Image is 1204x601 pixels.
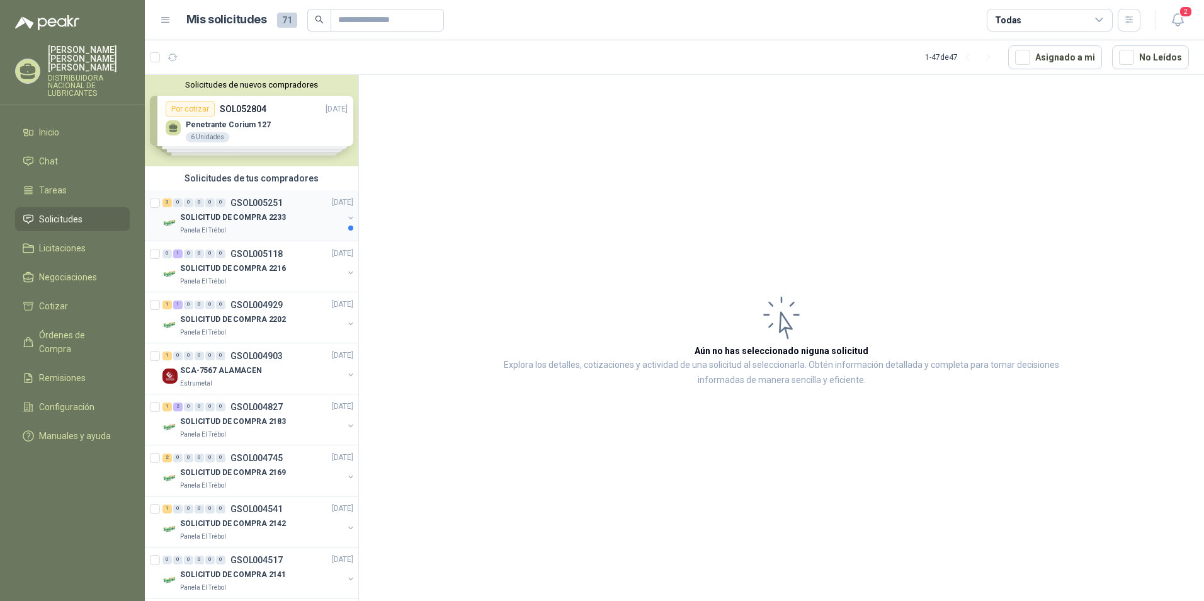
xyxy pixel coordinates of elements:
div: 0 [205,352,215,360]
div: 0 [205,198,215,207]
a: Configuración [15,395,130,419]
div: 0 [195,198,204,207]
p: SOLICITUD DE COMPRA 2141 [180,570,286,581]
div: 0 [216,556,225,564]
div: 0 [205,249,215,258]
div: 1 [173,300,183,309]
p: SOLICITUD DE COMPRA 2169 [180,467,286,479]
h1: Mis solicitudes [186,11,267,29]
div: 0 [184,300,193,309]
span: Configuración [39,400,94,414]
div: 0 [216,505,225,513]
p: GSOL004827 [230,403,283,411]
a: 2 0 0 0 0 0 GSOL004745[DATE] Company LogoSOLICITUD DE COMPRA 2169Panela El Trébol [162,450,356,491]
img: Company Logo [162,522,178,537]
div: 0 [162,556,172,564]
button: No Leídos [1112,45,1189,69]
div: 0 [184,556,193,564]
a: 1 0 0 0 0 0 GSOL004903[DATE] Company LogoSCA-7567 ALAMACENEstrumetal [162,348,356,389]
p: SOLICITUD DE COMPRA 2216 [180,263,286,275]
a: Chat [15,149,130,173]
p: GSOL005118 [230,249,283,258]
a: 1 0 0 0 0 0 GSOL004541[DATE] Company LogoSOLICITUD DE COMPRA 2142Panela El Trébol [162,501,356,542]
p: Panela El Trébol [180,226,226,236]
div: 0 [173,505,183,513]
div: 0 [173,454,183,462]
p: SCA-7567 ALAMACEN [180,365,262,377]
img: Company Logo [162,369,178,384]
div: 0 [205,556,215,564]
div: 0 [184,352,193,360]
span: 2 [1179,6,1193,18]
img: Company Logo [162,318,178,333]
img: Logo peakr [15,15,79,30]
p: [PERSON_NAME] [PERSON_NAME] [PERSON_NAME] [48,45,130,72]
span: Tareas [39,183,67,197]
div: 1 [162,505,172,513]
a: Tareas [15,178,130,202]
img: Company Logo [162,266,178,282]
img: Company Logo [162,573,178,588]
div: 0 [205,300,215,309]
div: 0 [195,556,204,564]
p: [DATE] [332,554,353,566]
div: 0 [184,454,193,462]
div: 0 [184,198,193,207]
p: GSOL004541 [230,505,283,513]
img: Company Logo [162,471,178,486]
span: Licitaciones [39,241,86,255]
div: 0 [184,249,193,258]
a: Remisiones [15,366,130,390]
a: 1 2 0 0 0 0 GSOL004827[DATE] Company LogoSOLICITUD DE COMPRA 2183Panela El Trébol [162,399,356,440]
p: GSOL004903 [230,352,283,360]
span: search [315,15,324,24]
div: 0 [216,403,225,411]
a: Órdenes de Compra [15,323,130,361]
img: Company Logo [162,215,178,231]
p: GSOL005251 [230,198,283,207]
p: [DATE] [332,248,353,260]
div: Solicitudes de tus compradores [145,166,358,190]
a: 1 1 0 0 0 0 GSOL004929[DATE] Company LogoSOLICITUD DE COMPRA 2202Panela El Trébol [162,297,356,338]
div: 0 [205,403,215,411]
div: 0 [195,300,204,309]
p: SOLICITUD DE COMPRA 2142 [180,518,286,530]
a: Inicio [15,120,130,144]
span: Solicitudes [39,212,82,226]
p: Panela El Trébol [180,583,226,593]
div: 3 [162,198,172,207]
div: 0 [216,454,225,462]
p: SOLICITUD DE COMPRA 2183 [180,416,286,428]
span: Inicio [39,125,59,139]
div: Solicitudes de nuevos compradoresPor cotizarSOL052804[DATE] Penetrante Corium 1276 UnidadesPor co... [145,75,358,166]
div: 0 [195,454,204,462]
div: 0 [162,249,172,258]
span: Órdenes de Compra [39,328,118,356]
a: Licitaciones [15,236,130,260]
div: 0 [173,352,183,360]
div: 0 [173,556,183,564]
p: SOLICITUD DE COMPRA 2233 [180,212,286,224]
div: 0 [195,403,204,411]
p: DISTRIBUIDORA NACIONAL DE LUBRICANTES [48,74,130,97]
div: 0 [195,352,204,360]
a: Solicitudes [15,207,130,231]
div: 2 [173,403,183,411]
p: Panela El Trébol [180,328,226,338]
p: Explora los detalles, cotizaciones y actividad de una solicitud al seleccionarla. Obtén informaci... [485,358,1078,388]
a: 3 0 0 0 0 0 GSOL005251[DATE] Company LogoSOLICITUD DE COMPRA 2233Panela El Trébol [162,195,356,236]
p: GSOL004517 [230,556,283,564]
div: Todas [995,13,1021,27]
div: 0 [205,454,215,462]
p: [DATE] [332,503,353,515]
div: 0 [216,352,225,360]
p: GSOL004745 [230,454,283,462]
div: 2 [162,454,172,462]
a: 0 1 0 0 0 0 GSOL005118[DATE] Company LogoSOLICITUD DE COMPRA 2216Panela El Trébol [162,246,356,287]
div: 0 [184,403,193,411]
div: 0 [173,198,183,207]
div: 1 [173,249,183,258]
div: 0 [216,300,225,309]
div: 1 - 47 de 47 [925,47,998,67]
p: Panela El Trébol [180,430,226,440]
